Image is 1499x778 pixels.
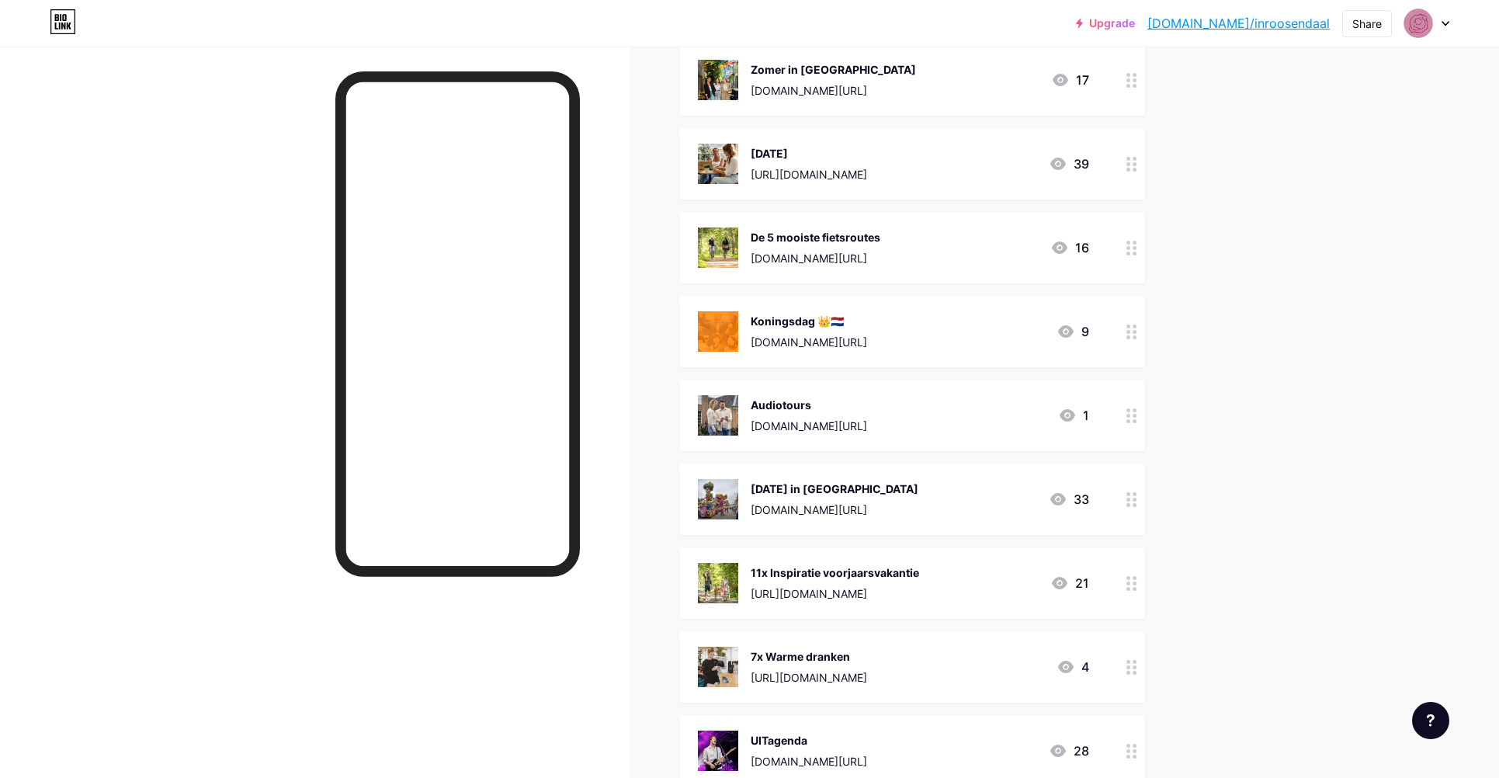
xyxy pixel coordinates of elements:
[751,313,867,329] div: Koningsdag 👑🇳🇱
[1147,14,1330,33] a: [DOMAIN_NAME]/inroosendaal
[751,229,880,245] div: De 5 mooiste fietsroutes
[698,60,738,100] img: Zomer in Roosendaal
[751,585,919,602] div: [URL][DOMAIN_NAME]
[751,166,867,182] div: [URL][DOMAIN_NAME]
[1049,742,1089,760] div: 28
[698,144,738,184] img: Pinksteren
[751,564,919,581] div: 11x Inspiratie voorjaarsvakantie
[1076,17,1135,30] a: Upgrade
[751,397,867,413] div: Audiotours
[1049,490,1089,509] div: 33
[1057,322,1089,341] div: 9
[698,227,738,268] img: De 5 mooiste fietsroutes
[751,753,867,769] div: [DOMAIN_NAME][URL]
[1057,658,1089,676] div: 4
[1404,9,1433,38] img: roosendaal
[751,418,867,434] div: [DOMAIN_NAME][URL]
[751,502,918,518] div: [DOMAIN_NAME][URL]
[1050,238,1089,257] div: 16
[751,82,916,99] div: [DOMAIN_NAME][URL]
[751,250,880,266] div: [DOMAIN_NAME][URL]
[751,61,916,78] div: Zomer in [GEOGRAPHIC_DATA]
[698,647,738,687] img: 7x Warme dranken
[1352,16,1382,32] div: Share
[1049,155,1089,173] div: 39
[698,563,738,603] img: 11x Inspiratie voorjaarsvakantie
[751,334,867,350] div: [DOMAIN_NAME][URL]
[751,648,867,665] div: 7x Warme dranken
[751,669,867,686] div: [URL][DOMAIN_NAME]
[698,311,738,352] img: Koningsdag 👑🇳🇱
[698,731,738,771] img: UITagenda
[751,732,867,748] div: UITagenda
[751,145,867,162] div: [DATE]
[751,481,918,497] div: [DATE] in [GEOGRAPHIC_DATA]
[698,395,738,436] img: Audiotours
[1051,71,1089,89] div: 17
[1050,574,1089,592] div: 21
[1058,406,1089,425] div: 1
[698,479,738,519] img: Carnaval in Tullepetaonestad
